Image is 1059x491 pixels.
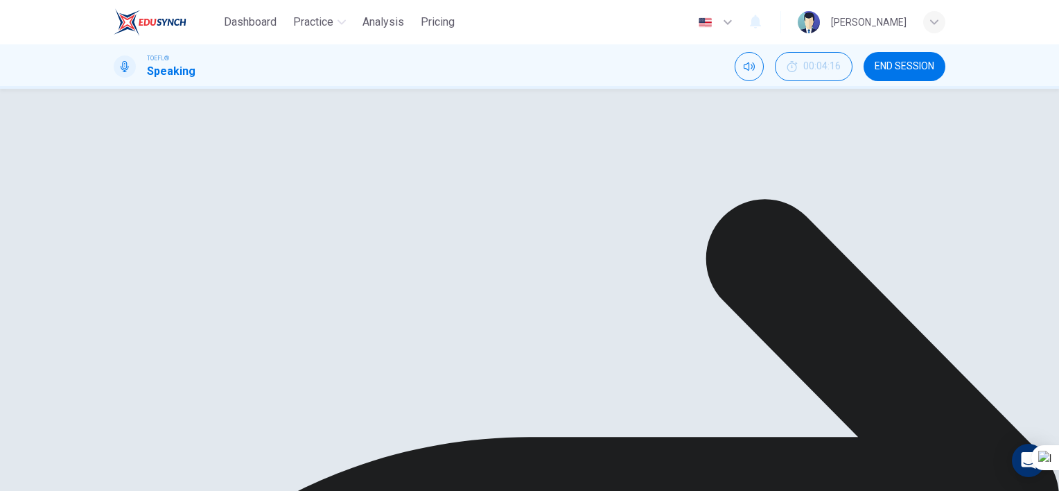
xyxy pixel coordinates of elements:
[735,52,764,81] div: Mute
[147,63,195,80] h1: Speaking
[288,10,351,35] button: Practice
[147,53,169,63] span: TOEFL®
[114,8,186,36] img: EduSynch logo
[224,14,277,31] span: Dashboard
[831,14,907,31] div: [PERSON_NAME]
[293,14,333,31] span: Practice
[114,8,218,36] a: EduSynch logo
[421,14,455,31] span: Pricing
[1012,444,1045,477] div: Open Intercom Messenger
[218,10,282,35] button: Dashboard
[864,52,945,81] button: END SESSION
[697,17,714,28] img: en
[415,10,460,35] button: Pricing
[362,14,404,31] span: Analysis
[775,52,852,81] button: 00:04:16
[775,52,852,81] div: Hide
[357,10,410,35] button: Analysis
[803,61,841,72] span: 00:04:16
[798,11,820,33] img: Profile picture
[875,61,934,72] span: END SESSION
